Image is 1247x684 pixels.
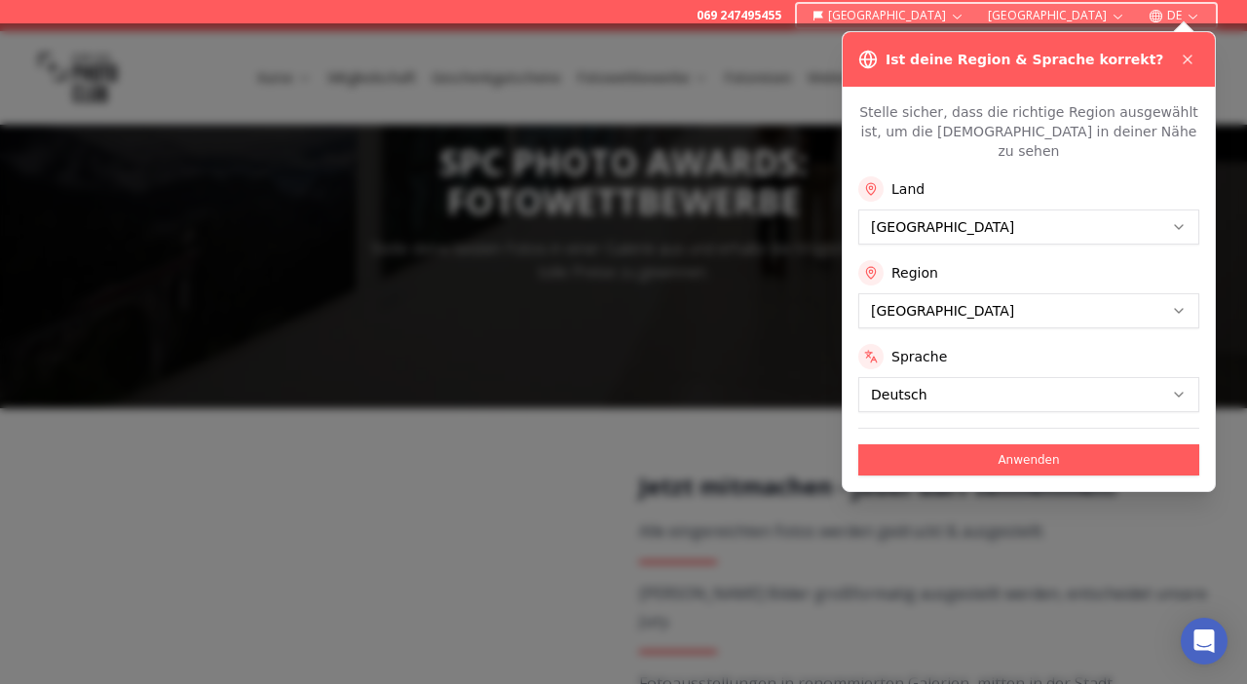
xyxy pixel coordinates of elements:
[891,179,925,199] label: Land
[891,263,938,283] label: Region
[891,347,947,366] label: Sprache
[697,8,781,23] a: 069 247495455
[1141,4,1208,27] button: DE
[1181,618,1228,665] div: Open Intercom Messenger
[858,444,1199,475] button: Anwenden
[886,50,1163,69] h3: Ist deine Region & Sprache korrekt?
[980,4,1133,27] button: [GEOGRAPHIC_DATA]
[858,102,1199,161] p: Stelle sicher, dass die richtige Region ausgewählt ist, um die [DEMOGRAPHIC_DATA] in deiner Nähe ...
[805,4,973,27] button: [GEOGRAPHIC_DATA]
